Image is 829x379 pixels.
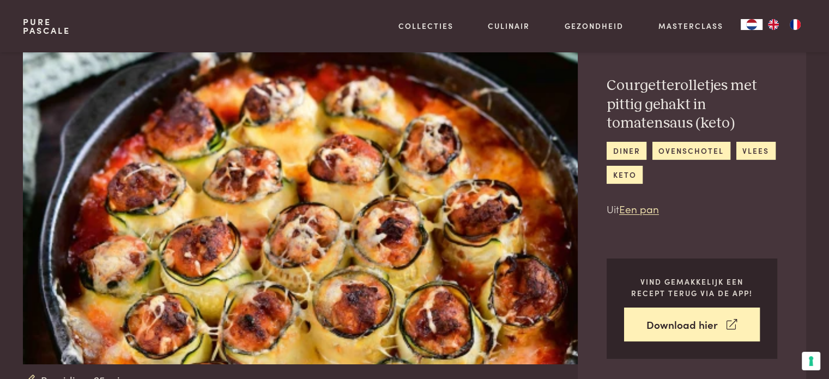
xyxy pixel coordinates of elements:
a: Culinair [488,20,530,32]
aside: Language selected: Nederlands [741,19,806,30]
a: ovenschotel [652,142,730,160]
p: Vind gemakkelijk een recept terug via de app! [624,276,760,298]
img: Courgetterolletjes met pittig gehakt in tomatensaus (keto) [23,14,606,364]
ul: Language list [763,19,806,30]
a: Een pan [619,201,659,216]
a: Gezondheid [565,20,624,32]
a: EN [763,19,784,30]
p: Uit [607,201,777,217]
a: NL [741,19,763,30]
button: Uw voorkeuren voor toestemming voor trackingtechnologieën [802,352,820,370]
a: FR [784,19,806,30]
a: Collecties [398,20,453,32]
a: vlees [736,142,776,160]
a: Download hier [624,308,760,342]
a: diner [607,142,646,160]
div: Language [741,19,763,30]
a: keto [607,166,643,184]
h2: Courgetterolletjes met pittig gehakt in tomatensaus (keto) [607,76,777,133]
a: Masterclass [658,20,723,32]
a: PurePascale [23,17,70,35]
